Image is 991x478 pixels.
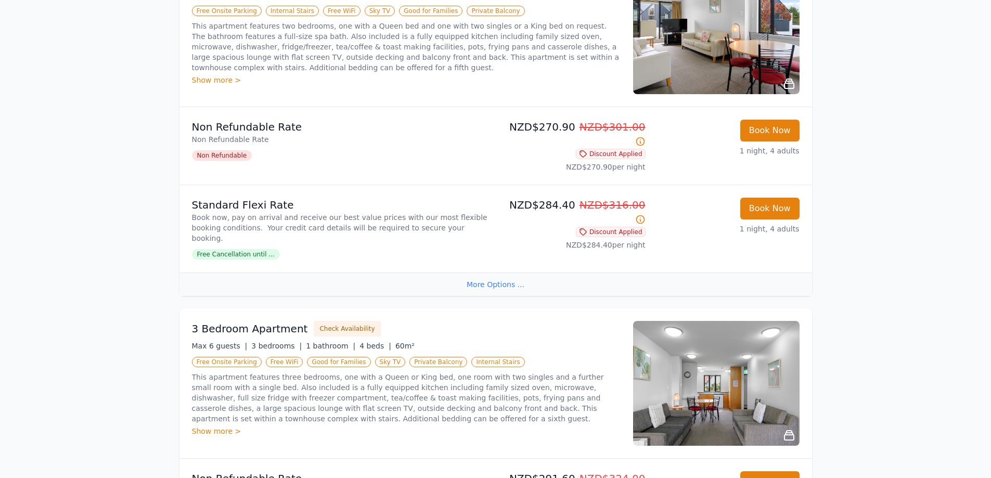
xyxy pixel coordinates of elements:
span: Non Refundable [192,150,252,161]
span: Free WiFi [266,357,303,367]
span: Internal Stairs [266,6,319,16]
span: NZD$316.00 [580,199,646,211]
span: Private Balcony [467,6,524,16]
span: Free Onsite Parking [192,6,262,16]
span: Free Onsite Parking [192,357,262,367]
div: More Options ... [179,273,812,296]
button: Book Now [740,198,800,219]
span: Free WiFi [323,6,361,16]
span: Private Balcony [409,357,467,367]
span: Good for Families [399,6,462,16]
span: NZD$301.00 [580,121,646,133]
p: NZD$284.40 per night [500,240,646,250]
h3: 3 Bedroom Apartment [192,321,308,336]
span: Max 6 guests | [192,342,248,350]
p: 1 night, 4 adults [654,146,800,156]
p: This apartment features three bedrooms, one with a Queen or King bed, one room with two singles a... [192,372,621,424]
p: NZD$270.90 [500,120,646,149]
button: Book Now [740,120,800,141]
p: Standard Flexi Rate [192,198,492,212]
span: Internal Stairs [471,357,524,367]
p: NZD$270.90 per night [500,162,646,172]
div: Show more > [192,75,621,85]
span: Free Cancellation until ... [192,249,280,260]
p: Non Refundable Rate [192,134,492,145]
span: Sky TV [375,357,406,367]
p: Book now, pay on arrival and receive our best value prices with our most flexible booking conditi... [192,212,492,243]
span: Good for Families [307,357,370,367]
p: 1 night, 4 adults [654,224,800,234]
span: Discount Applied [576,149,646,159]
p: This apartment features two bedrooms, one with a Queen bed and one with two singles or a King bed... [192,21,621,73]
span: 60m² [395,342,415,350]
span: 1 bathroom | [306,342,355,350]
span: 3 bedrooms | [251,342,302,350]
p: Non Refundable Rate [192,120,492,134]
span: Sky TV [365,6,395,16]
span: 4 beds | [359,342,391,350]
p: NZD$284.40 [500,198,646,227]
div: Show more > [192,426,621,436]
span: Discount Applied [576,227,646,237]
button: Check Availability [314,321,380,337]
